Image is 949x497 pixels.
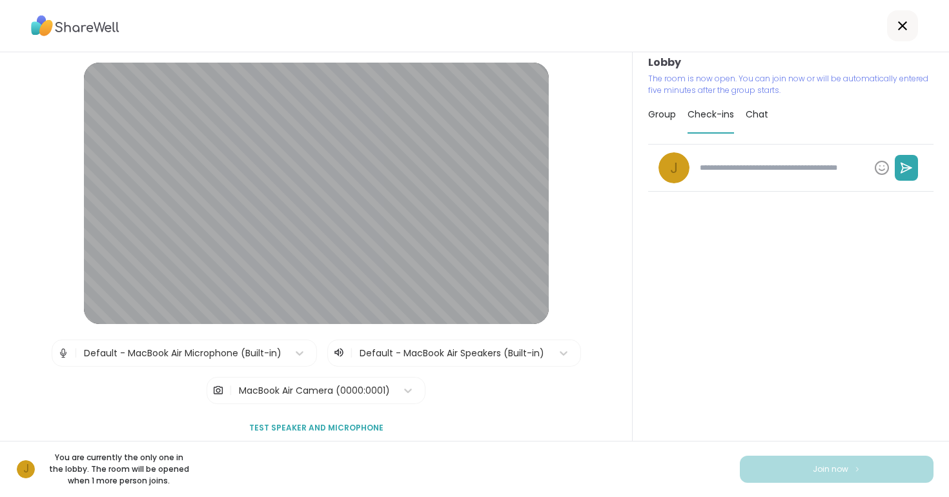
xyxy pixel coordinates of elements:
[84,347,281,360] div: Default - MacBook Air Microphone (Built-in)
[648,55,934,70] h3: Lobby
[746,108,768,121] span: Chat
[648,108,676,121] span: Group
[740,456,934,483] button: Join now
[688,108,734,121] span: Check-ins
[31,11,119,41] img: ShareWell Logo
[813,463,848,475] span: Join now
[239,384,390,398] div: MacBook Air Camera (0000:0001)
[212,378,224,403] img: Camera
[244,414,389,441] button: Test speaker and microphone
[57,340,69,366] img: Microphone
[350,345,353,361] span: |
[46,452,191,487] p: You are currently the only one in the lobby. The room will be opened when 1 more person joins.
[249,422,383,434] span: Test speaker and microphone
[23,461,29,478] span: j
[853,465,861,472] img: ShareWell Logomark
[229,378,232,403] span: |
[648,73,934,96] p: The room is now open. You can join now or will be automatically entered five minutes after the gr...
[670,157,678,179] span: j
[74,340,77,366] span: |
